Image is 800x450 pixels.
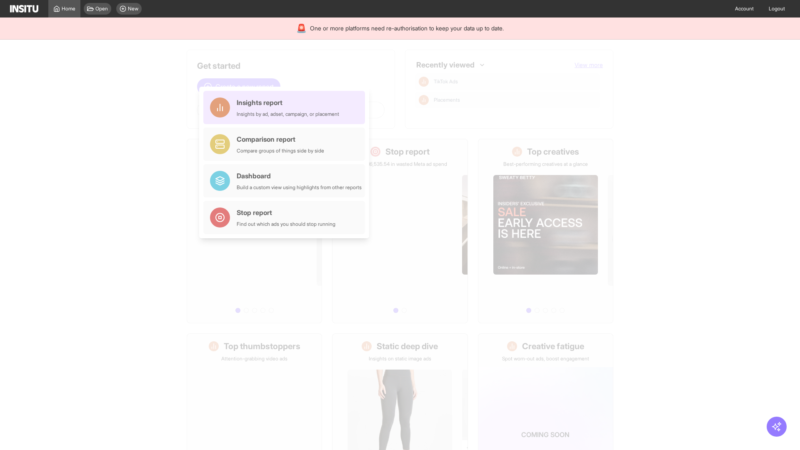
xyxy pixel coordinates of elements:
span: Home [62,5,75,12]
div: 🚨 [296,22,307,34]
div: Compare groups of things side by side [237,147,324,154]
span: Open [95,5,108,12]
img: Logo [10,5,38,12]
div: Build a custom view using highlights from other reports [237,184,362,191]
div: Insights by ad, adset, campaign, or placement [237,111,339,117]
div: Stop report [237,207,335,217]
div: Dashboard [237,171,362,181]
div: Find out which ads you should stop running [237,221,335,227]
span: One or more platforms need re-authorisation to keep your data up to date. [310,24,504,32]
div: Insights report [237,97,339,107]
span: New [128,5,138,12]
div: Comparison report [237,134,324,144]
